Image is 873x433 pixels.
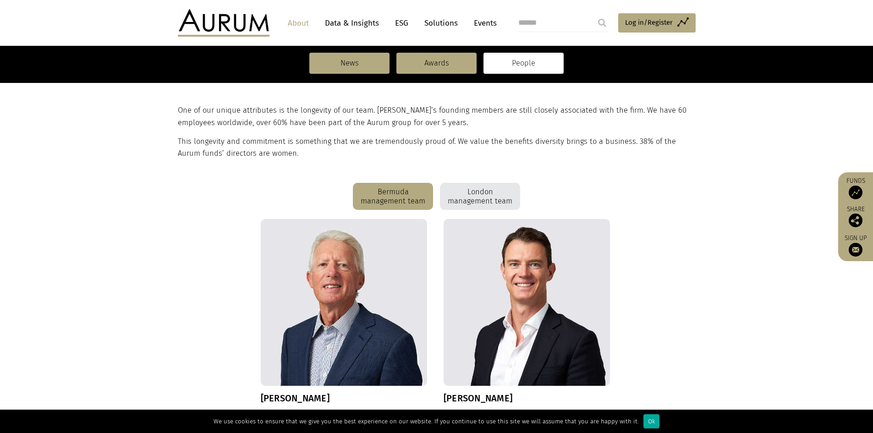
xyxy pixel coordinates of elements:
[396,53,477,74] a: Awards
[843,206,868,227] div: Share
[849,243,862,257] img: Sign up to our newsletter
[440,183,520,210] div: London management team
[178,9,269,37] img: Aurum
[469,15,497,32] a: Events
[283,15,313,32] a: About
[643,414,659,428] div: Ok
[618,13,696,33] a: Log in/Register
[444,393,610,404] h3: [PERSON_NAME]
[390,15,413,32] a: ESG
[849,186,862,199] img: Access Funds
[420,15,462,32] a: Solutions
[843,177,868,199] a: Funds
[849,214,862,227] img: Share this post
[843,234,868,257] a: Sign up
[309,53,390,74] a: News
[320,15,384,32] a: Data & Insights
[353,183,433,210] div: Bermuda management team
[178,136,693,160] p: This longevity and commitment is something that we are tremendously proud of. We value the benefi...
[593,14,611,32] input: Submit
[625,17,673,28] span: Log in/Register
[178,104,693,129] p: One of our unique attributes is the longevity of our team. [PERSON_NAME]’s founding members are s...
[261,393,428,404] h3: [PERSON_NAME]
[483,53,564,74] a: People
